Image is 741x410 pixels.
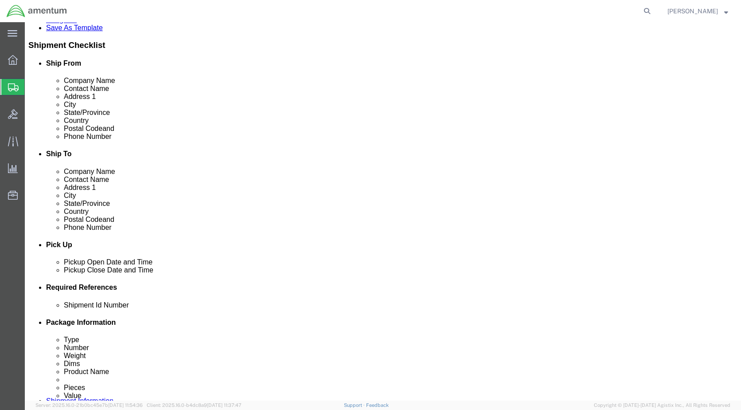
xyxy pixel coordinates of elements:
[667,6,718,16] span: Richard Thompson
[207,402,242,408] span: [DATE] 11:37:47
[108,402,143,408] span: [DATE] 11:54:36
[25,22,741,401] iframe: FS Legacy Container
[344,402,366,408] a: Support
[35,402,143,408] span: Server: 2025.16.0-21b0bc45e7b
[147,402,242,408] span: Client: 2025.16.0-b4dc8a9
[667,6,729,16] button: [PERSON_NAME]
[6,4,67,18] img: logo
[594,402,730,409] span: Copyright © [DATE]-[DATE] Agistix Inc., All Rights Reserved
[366,402,389,408] a: Feedback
